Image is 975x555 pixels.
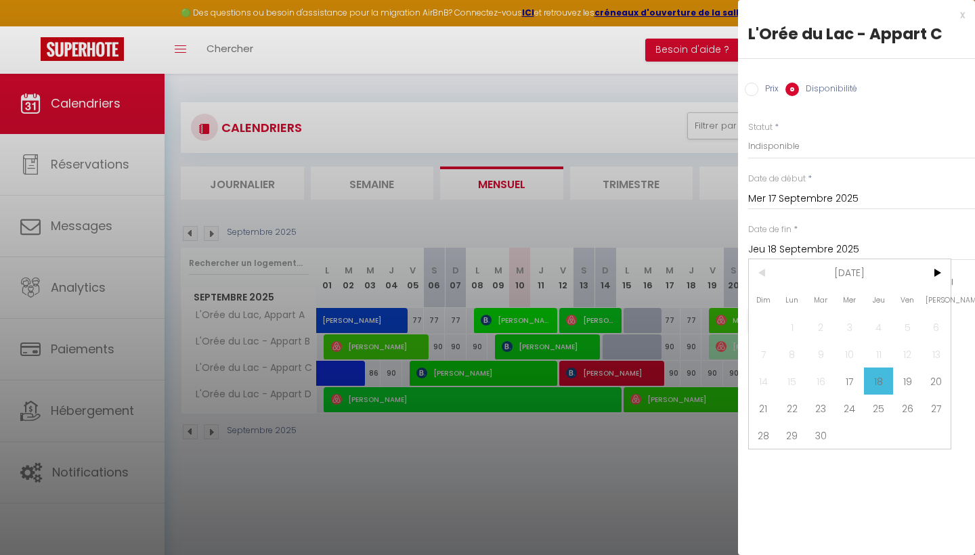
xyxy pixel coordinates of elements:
[922,259,951,286] span: >
[893,313,922,340] span: 5
[749,259,778,286] span: <
[749,395,778,422] span: 21
[893,340,922,368] span: 12
[778,395,807,422] span: 22
[749,286,778,313] span: Dim
[864,286,893,313] span: Jeu
[864,340,893,368] span: 11
[922,286,951,313] span: [PERSON_NAME]
[749,340,778,368] span: 7
[893,395,922,422] span: 26
[748,23,965,45] div: L'Orée du Lac - Appart C
[922,313,951,340] span: 6
[778,313,807,340] span: 1
[836,340,865,368] span: 10
[922,395,951,422] span: 27
[836,368,865,395] span: 17
[806,313,836,340] span: 2
[738,7,965,23] div: x
[893,286,922,313] span: Ven
[836,286,865,313] span: Mer
[748,173,806,185] label: Date de début
[922,368,951,395] span: 20
[922,340,951,368] span: 13
[864,313,893,340] span: 4
[778,259,922,286] span: [DATE]
[758,83,779,97] label: Prix
[778,340,807,368] span: 8
[836,313,865,340] span: 3
[864,395,893,422] span: 25
[778,422,807,449] span: 29
[778,286,807,313] span: Lun
[836,395,865,422] span: 24
[893,368,922,395] span: 19
[806,395,836,422] span: 23
[864,368,893,395] span: 18
[799,83,857,97] label: Disponibilité
[806,422,836,449] span: 30
[748,121,773,134] label: Statut
[778,368,807,395] span: 15
[749,422,778,449] span: 28
[917,494,965,545] iframe: Chat
[749,368,778,395] span: 14
[806,368,836,395] span: 16
[748,223,792,236] label: Date de fin
[806,286,836,313] span: Mar
[806,340,836,368] span: 9
[11,5,51,46] button: Ouvrir le widget de chat LiveChat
